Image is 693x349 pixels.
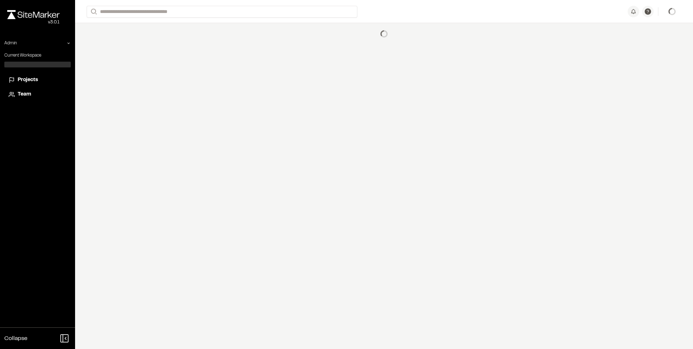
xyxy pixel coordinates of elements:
span: Projects [18,76,38,84]
button: Search [87,6,100,18]
span: Collapse [4,334,27,343]
p: Admin [4,40,17,47]
a: Team [9,90,66,98]
div: Oh geez...please don't... [7,19,60,26]
p: Current Workspace [4,52,71,59]
a: Projects [9,76,66,84]
img: rebrand.png [7,10,60,19]
span: Team [18,90,31,98]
